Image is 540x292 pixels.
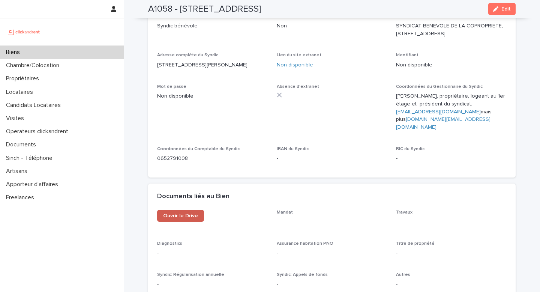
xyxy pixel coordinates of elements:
[157,84,186,89] span: Mot de passe
[3,181,64,188] p: Apporteur d'affaires
[157,156,188,161] ringoverc2c-number-84e06f14122c: 0652791008
[157,22,268,30] p: Syndic bénévole
[488,3,516,15] button: Edit
[157,156,188,161] ringoverc2c-84e06f14122c: Call with Ringover
[3,89,39,96] p: Locataires
[157,53,218,57] span: Adresse complète du Syndic
[3,49,26,56] p: Biens
[157,92,268,100] p: Non disponible
[501,6,511,12] span: Edit
[157,241,182,246] span: Diagnostics
[3,141,42,148] p: Documents
[3,128,74,135] p: Operateurs clickandrent
[157,193,229,201] h2: Documents liés au Bien
[157,249,268,257] p: -
[396,155,507,163] p: -
[277,155,387,163] p: -
[277,272,328,277] span: Syndic: Appels de fonds
[157,272,224,277] span: Syndic: Régularisation annuelle
[396,249,507,257] p: -
[396,117,490,130] a: [DOMAIN_NAME][EMAIL_ADDRESS][DOMAIN_NAME]
[277,84,319,89] span: Absence d'extranet
[396,109,481,114] a: [EMAIL_ADDRESS][DOMAIN_NAME]
[163,213,198,218] span: Ouvrir le Drive
[277,147,309,151] span: IBAN du Syndic
[277,62,313,68] a: Non disponible
[396,84,483,89] span: Coordonnées du Gestionnaire du Syndic
[277,241,333,246] span: Assurance habitation PNO
[396,53,418,57] span: Identifiant
[157,61,268,69] p: [STREET_ADDRESS][PERSON_NAME]
[3,102,67,109] p: Candidats Locataires
[277,22,387,30] p: Non
[396,61,507,69] p: Non disponible
[157,147,240,151] span: Coordonnées du Comptable du Syndic
[3,168,33,175] p: Artisans
[277,218,387,226] p: -
[157,210,204,222] a: Ouvrir le Drive
[3,75,45,82] p: Propriétaires
[277,53,321,57] span: Lien du site extranet
[396,241,435,246] span: Titre de propriété
[277,249,387,257] p: -
[3,194,40,201] p: Freelances
[3,62,65,69] p: Chambre/Colocation
[396,281,507,289] p: -
[396,92,507,131] p: [PERSON_NAME], propriétaire, logeant au 1er étage et président du syndicat. mais plus
[6,24,42,39] img: UCB0brd3T0yccxBKYDjQ
[157,281,268,289] p: -
[3,115,30,122] p: Visites
[277,281,387,289] p: -
[396,22,507,38] p: SYNDICAT BENEVOLE DE LA COPROPRIETE, [STREET_ADDRESS]
[396,218,507,226] p: -
[3,155,58,162] p: Sinch - Téléphone
[277,210,293,215] span: Mandat
[396,147,424,151] span: BIC du Syndic
[396,210,412,215] span: Travaux
[396,272,410,277] span: Autres
[148,4,261,15] h2: A1058 - [STREET_ADDRESS]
